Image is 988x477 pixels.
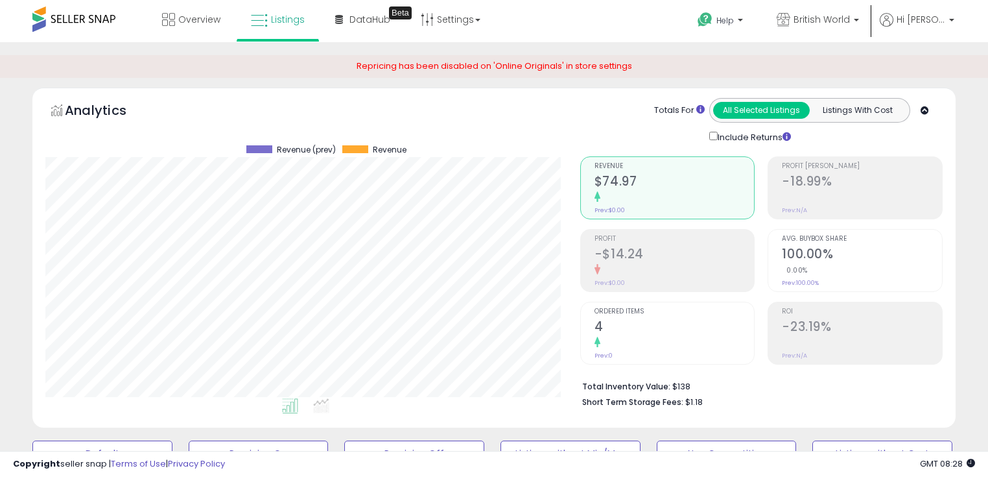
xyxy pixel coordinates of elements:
b: Total Inventory Value: [582,381,670,392]
small: Prev: $0.00 [594,279,625,287]
h2: -23.19% [782,319,942,337]
span: Avg. Buybox Share [782,236,942,243]
h2: 4 [594,319,755,337]
h5: Analytics [65,101,152,123]
span: 2025-09-17 08:28 GMT [920,458,975,470]
a: Help [687,2,756,42]
h2: $74.97 [594,174,755,191]
span: Profit [PERSON_NAME] [782,163,942,170]
span: Ordered Items [594,308,755,315]
div: Totals For [654,104,705,117]
span: Repricing has been disabled on 'Online Originals' in store settings [357,60,632,72]
div: Tooltip anchor [389,6,412,19]
span: Help [716,15,734,26]
a: Privacy Policy [168,458,225,470]
button: Repricing Off [344,441,484,467]
div: Include Returns [700,129,806,144]
span: Listings [271,13,305,26]
span: $1.18 [685,396,703,408]
li: $138 [582,378,933,393]
button: All Selected Listings [713,102,810,119]
b: Short Term Storage Fees: [582,397,683,408]
div: seller snap | | [13,458,225,471]
small: Prev: N/A [782,206,807,214]
h2: -18.99% [782,174,942,191]
strong: Copyright [13,458,60,470]
span: Revenue (prev) [277,145,336,154]
h2: 100.00% [782,247,942,264]
span: Revenue [373,145,406,154]
h2: -$14.24 [594,247,755,264]
button: Default [32,441,172,467]
small: Prev: N/A [782,352,807,360]
span: Overview [178,13,220,26]
small: Prev: $0.00 [594,206,625,214]
span: ROI [782,308,942,315]
span: Profit [594,236,755,243]
span: DataHub [349,13,390,26]
small: Prev: 100.00% [782,279,819,287]
small: Prev: 0 [594,352,613,360]
button: Listings without Min/Max [500,441,641,467]
span: Hi [PERSON_NAME] [897,13,945,26]
span: Revenue [594,163,755,170]
a: Hi [PERSON_NAME] [880,13,954,42]
button: Repricing On [189,441,329,467]
button: Listings With Cost [809,102,906,119]
i: Get Help [697,12,713,28]
small: 0.00% [782,265,808,275]
button: Listings without Cost [812,441,952,467]
button: Non Competitive [657,441,797,467]
span: British World [794,13,850,26]
a: Terms of Use [111,458,166,470]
